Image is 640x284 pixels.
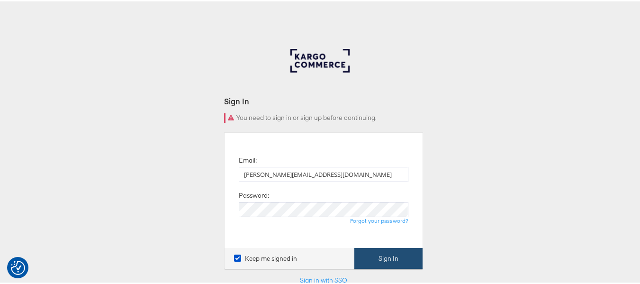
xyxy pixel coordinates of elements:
label: Email: [239,155,257,164]
a: Sign in with SSO [300,275,347,283]
button: Sign In [354,247,423,268]
input: Email [239,165,408,181]
div: Sign In [224,94,423,105]
label: Keep me signed in [234,253,297,262]
img: Revisit consent button [11,259,25,274]
div: You need to sign in or sign up before continuing. [224,112,423,121]
button: Consent Preferences [11,259,25,274]
a: Forgot your password? [350,216,408,223]
label: Password: [239,190,269,199]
